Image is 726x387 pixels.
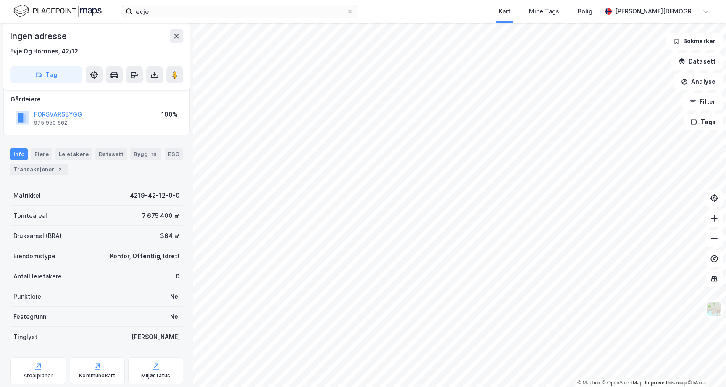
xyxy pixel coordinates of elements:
[11,94,183,104] div: Gårdeiere
[150,150,158,159] div: 18
[10,46,78,56] div: Evje Og Hornnes, 42/12
[79,372,116,379] div: Kommunekart
[529,6,559,16] div: Mine Tags
[13,191,41,201] div: Matrikkel
[645,380,687,386] a: Improve this map
[13,271,62,281] div: Antall leietakere
[56,165,64,174] div: 2
[24,372,53,379] div: Arealplaner
[13,231,62,241] div: Bruksareal (BRA)
[578,6,592,16] div: Bolig
[170,292,180,302] div: Nei
[10,148,28,160] div: Info
[160,231,180,241] div: 364 ㎡
[132,332,180,342] div: [PERSON_NAME]
[688,380,707,386] a: Maxar
[13,211,47,221] div: Tomteareal
[684,114,723,130] button: Tags
[671,53,723,70] button: Datasett
[130,191,180,201] div: 4219-42-12-0-0
[165,148,183,160] div: ESG
[55,148,92,160] div: Leietakere
[499,6,510,16] div: Kart
[577,380,600,386] a: Mapbox
[13,312,46,322] div: Festegrunn
[170,312,180,322] div: Nei
[34,119,67,126] div: 975 950 662
[110,251,180,261] div: Kontor, Offentlig, Idrett
[95,148,127,160] div: Datasett
[161,109,178,119] div: 100%
[130,148,161,160] div: Bygg
[13,292,41,302] div: Punktleie
[706,301,722,317] img: Z
[141,372,171,379] div: Miljøstatus
[10,29,68,43] div: Ingen adresse
[682,93,723,110] button: Filter
[13,251,55,261] div: Eiendomstype
[615,6,699,16] div: [PERSON_NAME][DEMOGRAPHIC_DATA]
[10,66,82,83] button: Tag
[142,211,180,221] div: 7 675 400 ㎡
[13,4,102,19] img: logo.f888ab2527a4732fd821a326f86c7f29.svg
[10,164,68,175] div: Transaksjoner
[666,33,723,50] button: Bokmerker
[31,148,52,160] div: Eiere
[674,73,723,90] button: Analyse
[176,271,180,281] div: 0
[602,380,643,386] a: OpenStreetMap
[132,5,347,18] input: Søk på adresse, matrikkel, gårdeiere, leietakere eller personer
[13,332,37,342] div: Tinglyst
